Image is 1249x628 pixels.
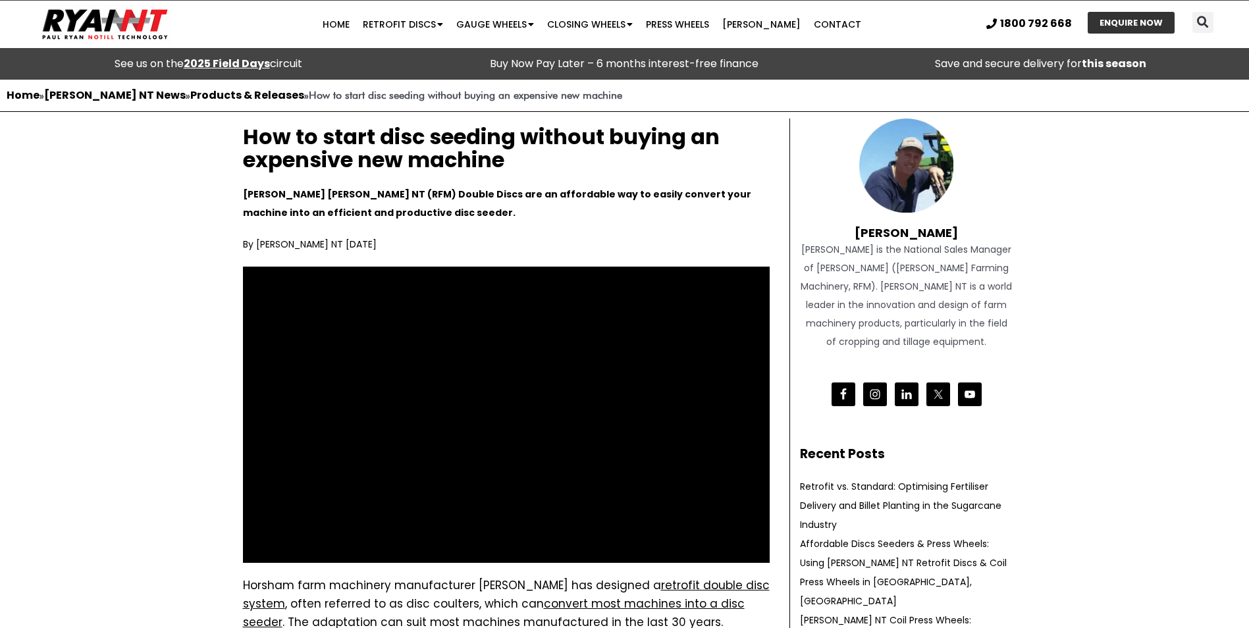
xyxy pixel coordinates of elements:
a: Gauge Wheels [450,11,541,38]
p: Save and secure delivery for [839,55,1242,73]
span: 1800 792 668 [1000,18,1072,29]
a: Retrofit vs. Standard: Optimising Fertiliser Delivery and Billet Planting in the Sugarcane Industry [800,480,1001,531]
nav: Menu [242,11,942,38]
a: retrofit double disc system [243,577,770,612]
a: ENQUIRE NOW [1088,12,1175,34]
a: Products & Releases [190,88,304,103]
img: Ryan NT logo [40,4,171,45]
a: 2025 Field Days [184,56,270,71]
h4: [PERSON_NAME] [800,213,1013,240]
a: Home [316,11,356,38]
a: Affordable Discs Seeders & Press Wheels: Using [PERSON_NAME] NT Retrofit Discs & Coil Press Wheel... [800,537,1007,608]
span: » » » [7,89,622,101]
a: 1800 792 668 [986,18,1072,29]
a: Contact [807,11,868,38]
a: Retrofit Discs [356,11,450,38]
span: ENQUIRE NOW [1100,18,1163,27]
a: Closing Wheels [541,11,639,38]
div: Search [1192,12,1213,33]
h1: How to start disc seeding without buying an expensive new machine [243,125,770,171]
h2: Recent Posts [800,445,1013,464]
div: See us on the circuit [7,55,410,73]
strong: How to start disc seeding without buying an expensive new machine [309,89,622,101]
a: [PERSON_NAME] [716,11,807,38]
p: [PERSON_NAME] [PERSON_NAME] NT (RFM) Double Discs are an affordable way to easily convert your ma... [243,185,770,222]
p: Buy Now Pay Later – 6 months interest-free finance [423,55,826,73]
a: [PERSON_NAME] NT News [44,88,186,103]
p: By [PERSON_NAME] NT [DATE] [243,235,770,253]
a: Press Wheels [639,11,716,38]
a: Home [7,88,40,103]
div: [PERSON_NAME] is the National Sales Manager of [PERSON_NAME] ([PERSON_NAME] Farming Machinery, RF... [800,240,1013,351]
strong: this season [1082,56,1146,71]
